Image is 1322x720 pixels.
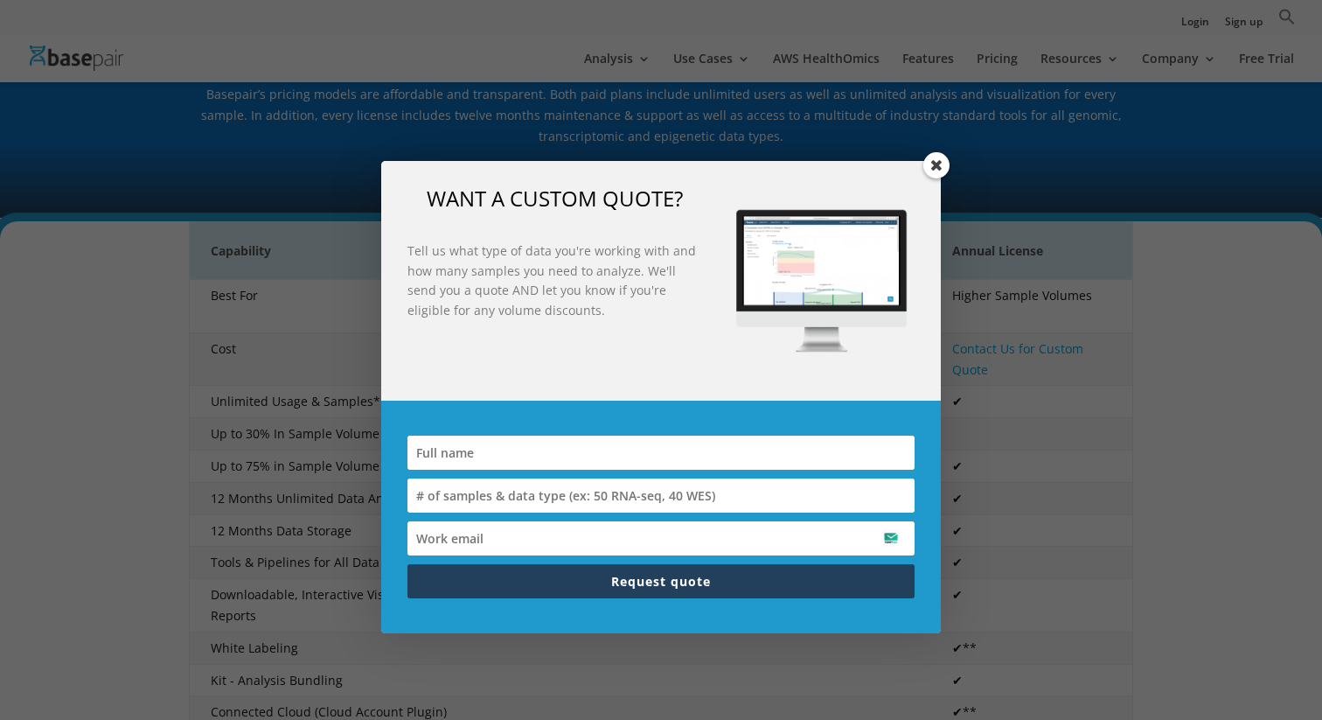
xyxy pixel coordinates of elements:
input: Work email [407,521,915,556]
span: Request quote [611,573,711,590]
input: Full name [407,436,915,470]
input: # of samples & data type (ex: 50 RNA-seq, 40 WES) [407,479,915,513]
strong: Tell us what type of data you're working with and how many samples you need to analyze. We'll sen... [407,242,696,318]
span: WANT A CUSTOM QUOTE? [427,184,683,213]
button: Request quote [407,564,915,598]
